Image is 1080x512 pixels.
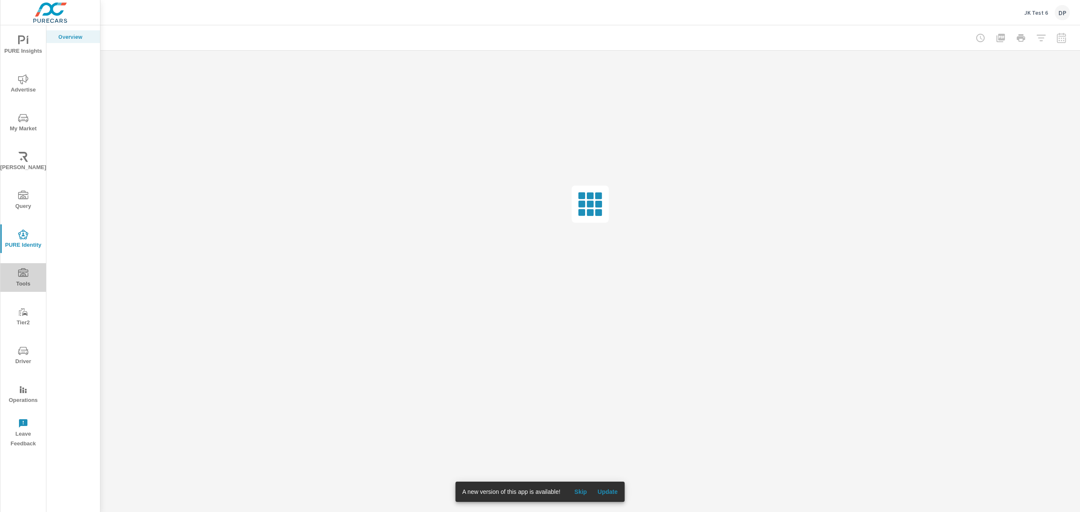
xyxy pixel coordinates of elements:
span: [PERSON_NAME] [3,152,43,172]
div: DP [1055,5,1070,20]
span: My Market [3,113,43,134]
p: Overview [58,32,93,41]
span: Tier2 [3,307,43,328]
div: Overview [46,30,100,43]
span: PURE Insights [3,35,43,56]
span: Operations [3,385,43,405]
span: A new version of this app is available! [462,488,561,495]
span: Leave Feedback [3,418,43,449]
span: Skip [570,488,591,496]
span: Advertise [3,74,43,95]
span: Update [597,488,618,496]
div: nav menu [0,25,46,452]
span: Driver [3,346,43,366]
span: Query [3,191,43,211]
span: Tools [3,268,43,289]
p: JK Test 6 [1024,9,1048,16]
button: Skip [567,485,594,499]
button: Update [594,485,621,499]
span: PURE Identity [3,229,43,250]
